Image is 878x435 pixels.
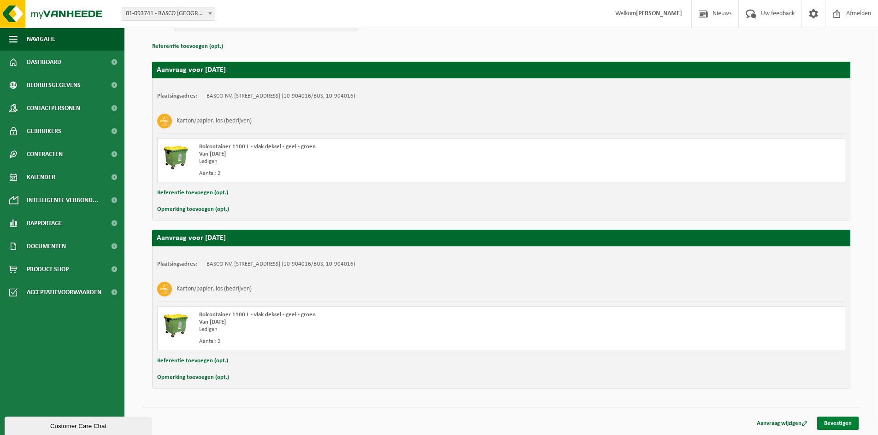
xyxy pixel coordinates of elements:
a: Aanvraag wijzigen [750,417,814,430]
span: Product Shop [27,258,69,281]
td: BASCO NV, [STREET_ADDRESS] (10-904016/BUS, 10-904016) [206,261,355,268]
div: Ledigen [199,326,538,333]
span: Dashboard [27,51,61,74]
button: Opmerking toevoegen (opt.) [157,203,229,215]
img: WB-1100-HPE-GN-50.png [162,311,190,339]
strong: Plaatsingsadres: [157,93,197,99]
button: Referentie toevoegen (opt.) [152,41,223,52]
a: Bevestigen [817,417,859,430]
img: WB-1100-HPE-GN-50.png [162,143,190,171]
span: 01-093741 - BASCO NV - ZELE [122,7,215,20]
h3: Karton/papier, los (bedrijven) [177,114,252,128]
iframe: chat widget [5,415,154,435]
span: 01-093741 - BASCO NV - ZELE [122,7,215,21]
strong: Plaatsingsadres: [157,261,197,267]
div: Ledigen [199,158,538,165]
strong: Van [DATE] [199,151,226,157]
span: Rapportage [27,212,62,235]
h3: Karton/papier, los (bedrijven) [177,282,252,296]
span: Kalender [27,166,55,189]
strong: Van [DATE] [199,319,226,325]
td: BASCO NV, [STREET_ADDRESS] (10-904016/BUS, 10-904016) [206,93,355,100]
button: Opmerking toevoegen (opt.) [157,371,229,383]
span: Intelligente verbond... [27,189,98,212]
span: Contactpersonen [27,97,80,120]
span: Navigatie [27,28,55,51]
div: Aantal: 2 [199,338,538,345]
strong: Aanvraag voor [DATE] [157,234,226,242]
div: Aantal: 2 [199,170,538,177]
button: Referentie toevoegen (opt.) [157,187,228,199]
strong: Aanvraag voor [DATE] [157,66,226,74]
span: Gebruikers [27,120,61,143]
span: Contracten [27,143,63,166]
span: Rolcontainer 1100 L - vlak deksel - geel - groen [199,312,316,318]
button: Referentie toevoegen (opt.) [157,355,228,367]
span: Documenten [27,235,66,258]
span: Bedrijfsgegevens [27,74,81,97]
strong: [PERSON_NAME] [636,10,682,17]
span: Acceptatievoorwaarden [27,281,101,304]
span: Rolcontainer 1100 L - vlak deksel - geel - groen [199,144,316,150]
